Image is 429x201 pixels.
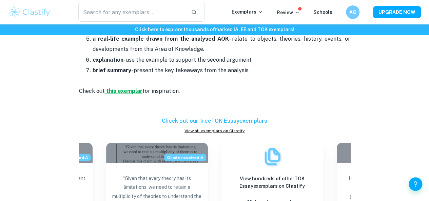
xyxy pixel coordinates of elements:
[313,9,332,15] a: Schools
[277,9,300,16] p: Review
[349,8,357,16] h6: AG
[93,34,350,55] p: - relate to objects, theories, history, events, or developments from this Area of Knowledge.
[1,26,428,33] h6: Click here to explore thousands of marked IA, EE and TOK exemplars !
[409,177,422,191] button: Help and Feedback
[78,3,186,22] input: Search for any exemplars...
[232,8,263,16] p: Exemplars
[93,65,350,76] p: - present the key takeaways from the analysis
[227,175,318,190] h6: View hundreds of other TOK Essay exemplars on Clastify
[93,55,350,65] p: - use the example to support the second argument
[79,128,350,134] a: View all exemplars on Clastify
[79,76,350,117] p: Check out for inspiration.
[93,36,229,42] strong: a real-life example drawn from the analysed AOK
[164,154,206,161] span: Grade received: A
[93,67,131,74] strong: brief summary
[262,146,282,167] img: Exemplars
[106,88,142,94] strong: this exemplar
[105,88,142,94] a: this exemplar
[346,5,359,19] button: AG
[93,57,123,63] strong: explanation
[79,117,350,125] h6: Check out our free TOK Essay exemplars
[8,5,51,19] img: Clastify logo
[373,6,421,18] button: UPGRADE NOW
